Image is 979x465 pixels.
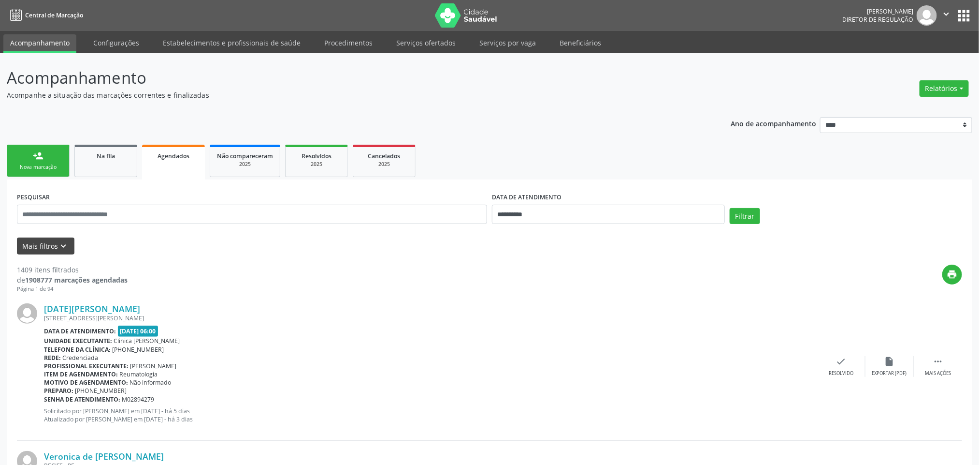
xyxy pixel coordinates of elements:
div: Página 1 de 94 [17,285,128,293]
b: Profissional executante: [44,362,129,370]
div: Nova marcação [14,164,62,171]
label: DATA DE ATENDIMENTO [492,190,561,205]
button: Relatórios [920,80,969,97]
b: Unidade executante: [44,337,112,345]
a: Central de Marcação [7,7,83,23]
i: insert_drive_file [884,356,895,367]
div: Resolvido [829,370,853,377]
p: Solicitado por [PERSON_NAME] em [DATE] - há 5 dias Atualizado por [PERSON_NAME] em [DATE] - há 3 ... [44,407,817,423]
span: [PHONE_NUMBER] [113,345,164,354]
p: Acompanhe a situação das marcações correntes e finalizadas [7,90,683,100]
span: Credenciada [63,354,99,362]
i: keyboard_arrow_down [58,241,69,252]
span: M02894279 [122,395,155,404]
span: [DATE] 06:00 [118,326,158,337]
button: Mais filtroskeyboard_arrow_down [17,238,74,255]
i: check [836,356,847,367]
span: [PHONE_NUMBER] [75,387,127,395]
span: Central de Marcação [25,11,83,19]
div: [PERSON_NAME] [842,7,913,15]
button: Filtrar [730,208,760,225]
div: person_add [33,150,43,161]
b: Data de atendimento: [44,327,116,335]
div: [STREET_ADDRESS][PERSON_NAME] [44,314,817,322]
span: Na fila [97,152,115,160]
img: img [917,5,937,26]
div: Mais ações [925,370,951,377]
a: Acompanhamento [3,34,76,53]
button: apps [955,7,972,24]
div: Exportar (PDF) [872,370,907,377]
a: Procedimentos [317,34,379,51]
span: Resolvidos [302,152,331,160]
p: Acompanhamento [7,66,683,90]
label: PESQUISAR [17,190,50,205]
strong: 1908777 marcações agendadas [25,275,128,285]
p: Ano de acompanhamento [731,117,817,129]
span: Não compareceram [217,152,273,160]
div: 2025 [360,161,408,168]
a: Configurações [86,34,146,51]
a: Veronica de [PERSON_NAME] [44,451,164,462]
button: print [942,265,962,285]
div: 2025 [292,161,341,168]
b: Telefone da clínica: [44,345,111,354]
div: de [17,275,128,285]
b: Item de agendamento: [44,370,118,378]
a: Beneficiários [553,34,608,51]
span: Diretor de regulação [842,15,913,24]
span: Reumatologia [120,370,158,378]
a: Estabelecimentos e profissionais de saúde [156,34,307,51]
span: [PERSON_NAME] [130,362,177,370]
b: Rede: [44,354,61,362]
a: Serviços por vaga [473,34,543,51]
b: Motivo de agendamento: [44,378,128,387]
img: img [17,303,37,324]
div: 2025 [217,161,273,168]
span: Agendados [158,152,189,160]
div: 1409 itens filtrados [17,265,128,275]
i:  [941,9,951,19]
b: Preparo: [44,387,73,395]
span: Não informado [130,378,172,387]
button:  [937,5,955,26]
i:  [933,356,943,367]
a: [DATE][PERSON_NAME] [44,303,140,314]
span: Clinica [PERSON_NAME] [114,337,180,345]
a: Serviços ofertados [389,34,462,51]
b: Senha de atendimento: [44,395,120,404]
span: Cancelados [368,152,401,160]
i: print [947,269,958,280]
